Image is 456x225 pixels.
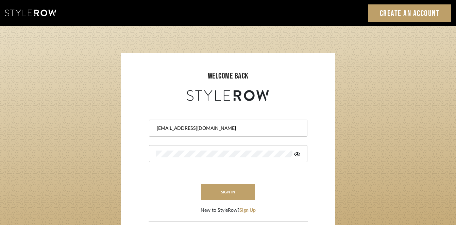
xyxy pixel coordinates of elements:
[201,207,256,214] div: New to StyleRow?
[239,207,256,214] button: Sign Up
[128,70,328,82] div: welcome back
[201,184,255,200] button: sign in
[156,125,299,132] input: Email Address
[368,4,451,22] a: Create an Account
